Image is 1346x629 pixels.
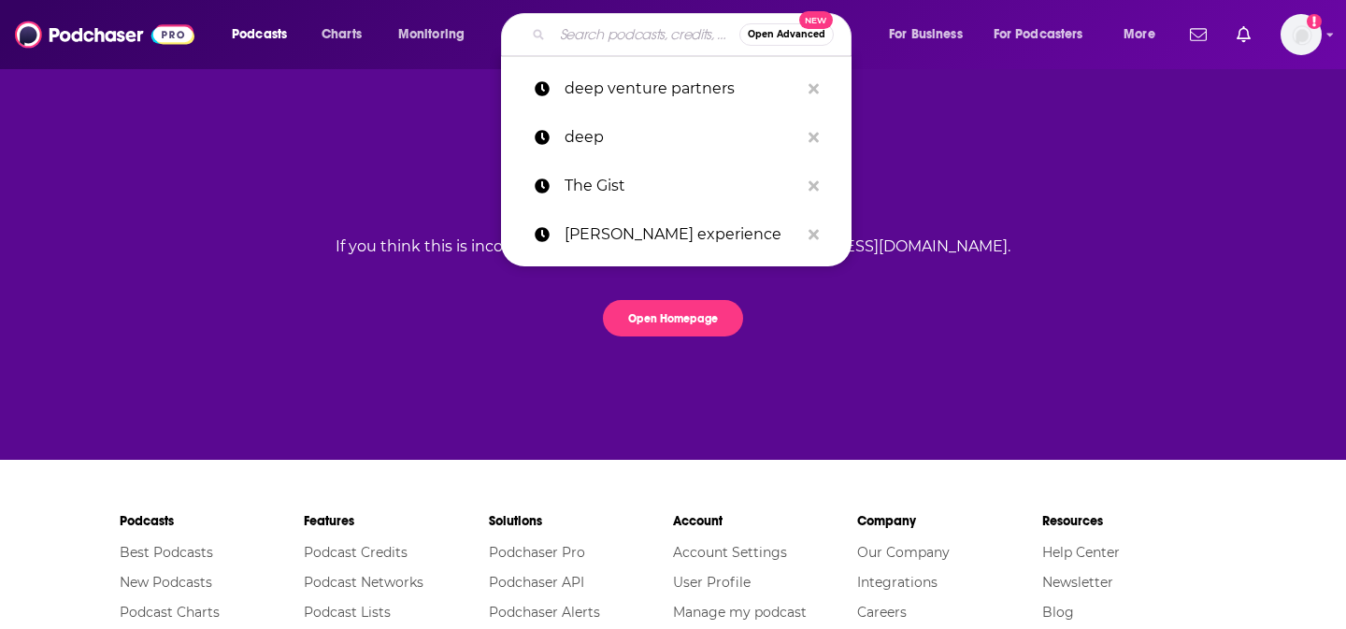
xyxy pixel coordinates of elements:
span: Monitoring [398,21,465,48]
a: Charts [309,20,373,50]
li: Account [673,505,857,537]
img: Podchaser - Follow, Share and Rate Podcasts [15,17,194,52]
span: Charts [322,21,362,48]
a: deep [501,113,852,162]
a: Integrations [857,574,938,591]
a: Podcast Networks [304,574,423,591]
li: Features [304,505,488,537]
a: Best Podcasts [120,544,213,561]
a: Podcast Credits [304,544,408,561]
a: Podcast Lists [304,604,391,621]
p: joe rogan experience [565,210,799,259]
a: Manage my podcast [673,604,807,621]
a: Podcast Charts [120,604,220,621]
a: Our Company [857,544,950,561]
button: Open Homepage [603,300,743,336]
svg: Add a profile image [1307,14,1322,29]
button: open menu [219,20,311,50]
li: Resources [1042,505,1226,537]
p: The Gist [565,162,799,210]
button: open menu [385,20,489,50]
a: Account Settings [673,544,787,561]
p: deep venture partners [565,64,799,113]
span: Open Advanced [748,30,825,39]
div: If you think this is incorrect, please contact support at [EMAIL_ADDRESS][DOMAIN_NAME] . [336,237,1010,255]
button: Show profile menu [1281,14,1322,55]
button: open menu [876,20,986,50]
button: Open AdvancedNew [739,23,834,46]
span: For Podcasters [994,21,1083,48]
a: Show notifications dropdown [1229,19,1258,50]
a: The Gist [501,162,852,210]
a: Podchaser API [489,574,584,591]
span: New [799,11,833,29]
span: For Business [889,21,963,48]
a: [PERSON_NAME] experience [501,210,852,259]
span: Podcasts [232,21,287,48]
span: Logged in as megcassidy [1281,14,1322,55]
li: Solutions [489,505,673,537]
input: Search podcasts, credits, & more... [552,20,739,50]
a: User Profile [673,574,751,591]
a: Help Center [1042,544,1120,561]
img: User Profile [1281,14,1322,55]
div: Sorry, this page doesn't exist. [336,191,1010,219]
div: Search podcasts, credits, & more... [519,13,869,56]
a: New Podcasts [120,574,212,591]
a: Newsletter [1042,574,1113,591]
a: Show notifications dropdown [1182,19,1214,50]
button: open menu [981,20,1110,50]
li: Podcasts [120,505,304,537]
p: deep [565,113,799,162]
a: Blog [1042,604,1074,621]
a: Podchaser Pro [489,544,585,561]
a: Careers [857,604,907,621]
li: Company [857,505,1041,537]
a: Podchaser Alerts [489,604,600,621]
a: deep venture partners [501,64,852,113]
span: More [1124,21,1155,48]
button: open menu [1110,20,1179,50]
